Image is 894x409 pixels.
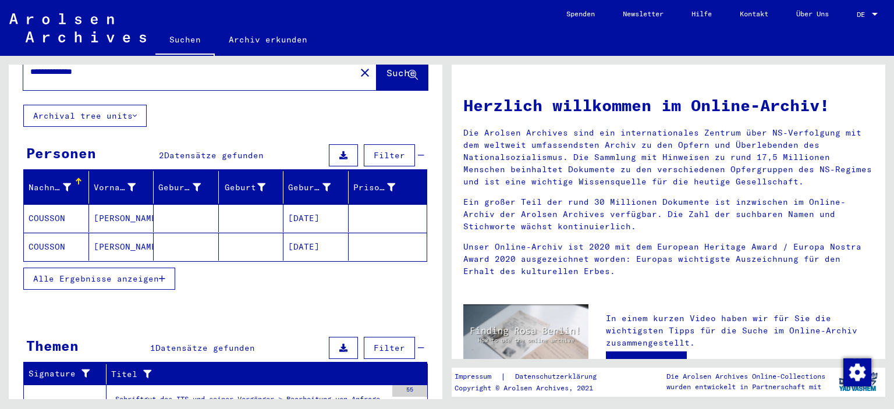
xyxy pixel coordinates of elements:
[24,233,89,261] mat-cell: COUSSON
[463,196,874,233] p: Ein großer Teil der rund 30 Millionen Dokumente ist inzwischen im Online-Archiv der Arolsen Archi...
[857,10,870,19] span: DE
[94,182,136,194] div: Vorname
[23,268,175,290] button: Alle Ergebnisse anzeigen
[24,204,89,232] mat-cell: COUSSON
[374,150,405,161] span: Filter
[94,178,154,197] div: Vorname
[358,66,372,80] mat-icon: close
[158,178,218,197] div: Geburtsname
[353,61,377,84] button: Clear
[89,204,154,232] mat-cell: [PERSON_NAME]
[288,182,331,194] div: Geburtsdatum
[155,343,255,353] span: Datensätze gefunden
[364,337,415,359] button: Filter
[155,26,215,56] a: Suchen
[283,204,349,232] mat-cell: [DATE]
[154,171,219,204] mat-header-cell: Geburtsname
[666,371,825,382] p: Die Arolsen Archives Online-Collections
[836,367,880,396] img: yv_logo.png
[219,171,284,204] mat-header-cell: Geburt‏
[26,143,96,163] div: Personen
[158,182,201,194] div: Geburtsname
[33,273,159,284] span: Alle Ergebnisse anzeigen
[455,383,611,393] p: Copyright © Arolsen Archives, 2021
[9,13,146,42] img: Arolsen_neg.svg
[606,312,874,349] p: In einem kurzen Video haben wir für Sie die wichtigsten Tipps für die Suche im Online-Archiv zusa...
[606,351,687,375] a: Video ansehen
[89,171,154,204] mat-header-cell: Vorname
[111,365,413,383] div: Titel
[374,343,405,353] span: Filter
[463,304,588,372] img: video.jpg
[223,178,283,197] div: Geburt‏
[386,67,416,79] span: Suche
[843,358,871,386] div: Zustimmung ändern
[29,365,106,383] div: Signature
[455,371,501,383] a: Impressum
[283,233,349,261] mat-cell: [DATE]
[164,150,264,161] span: Datensätze gefunden
[29,182,71,194] div: Nachname
[29,368,91,380] div: Signature
[223,182,266,194] div: Geburt‏
[24,171,89,204] mat-header-cell: Nachname
[353,182,396,194] div: Prisoner #
[150,343,155,353] span: 1
[455,371,611,383] div: |
[506,371,611,383] a: Datenschutzerklärung
[283,171,349,204] mat-header-cell: Geburtsdatum
[111,368,399,380] div: Titel
[215,26,321,54] a: Archiv erkunden
[159,150,164,161] span: 2
[392,385,427,397] div: 55
[349,171,427,204] mat-header-cell: Prisoner #
[23,105,147,127] button: Archival tree units
[463,241,874,278] p: Unser Online-Archiv ist 2020 mit dem European Heritage Award / Europa Nostra Award 2020 ausgezeic...
[288,178,348,197] div: Geburtsdatum
[463,127,874,188] p: Die Arolsen Archives sind ein internationales Zentrum über NS-Verfolgung mit dem weltweit umfasse...
[666,382,825,392] p: wurden entwickelt in Partnerschaft mit
[843,358,871,386] img: Zustimmung ändern
[353,178,413,197] div: Prisoner #
[29,178,88,197] div: Nachname
[463,93,874,118] h1: Herzlich willkommen im Online-Archiv!
[89,233,154,261] mat-cell: [PERSON_NAME]
[364,144,415,166] button: Filter
[26,335,79,356] div: Themen
[377,54,428,90] button: Suche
